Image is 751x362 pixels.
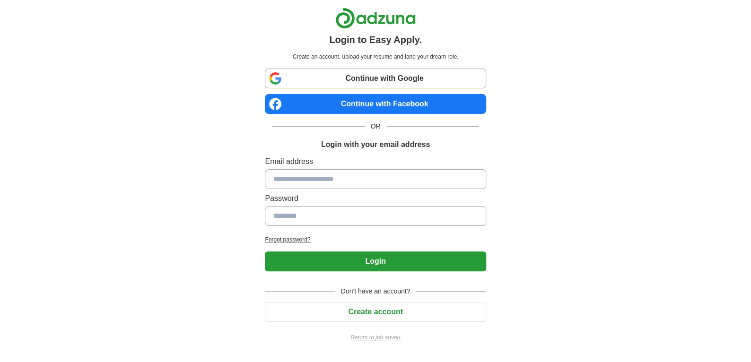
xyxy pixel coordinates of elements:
[267,52,484,61] p: Create an account, upload your resume and land your dream role.
[335,286,416,296] span: Don't have an account?
[265,69,486,88] a: Continue with Google
[265,156,486,167] label: Email address
[265,251,486,271] button: Login
[335,8,416,29] img: Adzuna logo
[265,308,486,316] a: Create account
[321,139,430,150] h1: Login with your email address
[265,333,486,342] a: Return to job advert
[265,193,486,204] label: Password
[329,33,422,47] h1: Login to Easy Apply.
[265,94,486,114] a: Continue with Facebook
[265,302,486,322] button: Create account
[265,235,486,244] a: Forgot password?
[365,121,386,131] span: OR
